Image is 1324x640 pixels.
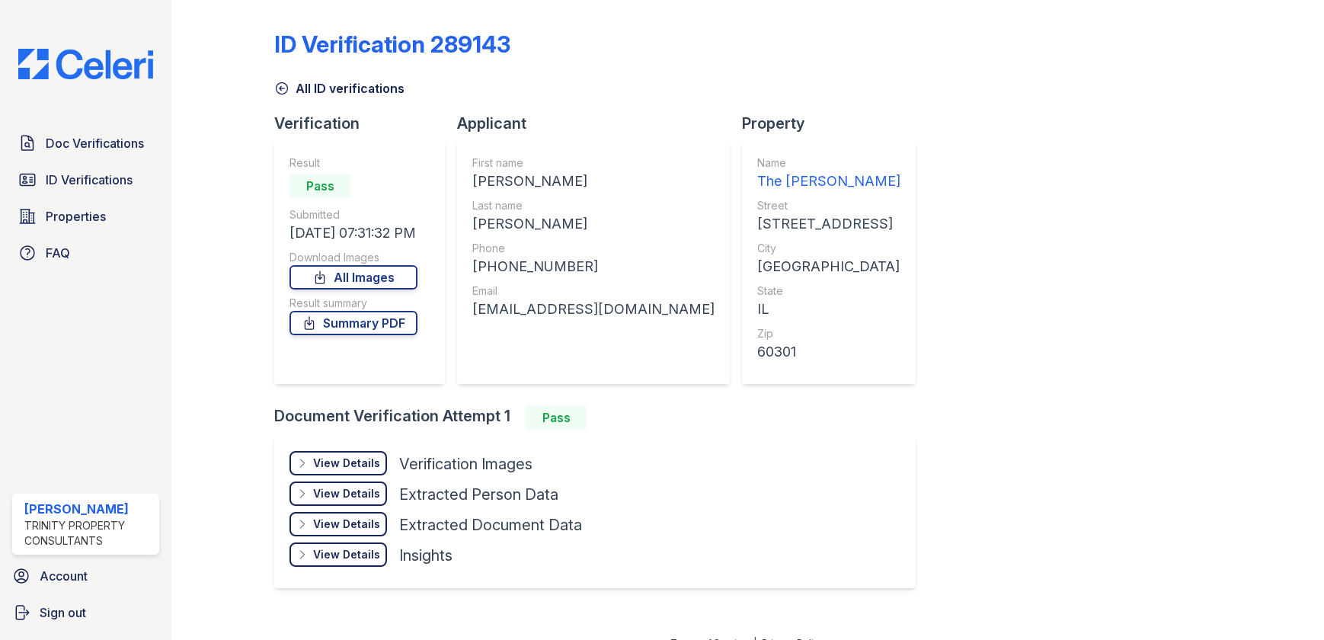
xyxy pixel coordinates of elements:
a: Sign out [6,597,165,628]
div: State [757,283,900,299]
div: [EMAIL_ADDRESS][DOMAIN_NAME] [472,299,715,320]
div: [GEOGRAPHIC_DATA] [757,256,900,277]
div: Insights [399,545,453,566]
div: Trinity Property Consultants [24,518,153,549]
div: [PERSON_NAME] [472,213,715,235]
a: Summary PDF [289,311,417,335]
a: Properties [12,201,159,232]
div: 60301 [757,341,900,363]
div: Extracted Person Data [399,484,558,505]
div: Email [472,283,715,299]
a: All ID verifications [274,79,405,98]
div: View Details [313,456,380,471]
a: Account [6,561,165,591]
div: View Details [313,486,380,501]
div: Name [757,155,900,171]
div: The [PERSON_NAME] [757,171,900,192]
div: Street [757,198,900,213]
div: Document Verification Attempt 1 [274,405,928,430]
div: Extracted Document Data [399,514,582,536]
span: ID Verifications [46,171,133,189]
a: Name The [PERSON_NAME] [757,155,900,192]
div: IL [757,299,900,320]
div: [DATE] 07:31:32 PM [289,222,417,244]
a: ID Verifications [12,165,159,195]
div: First name [472,155,715,171]
a: Doc Verifications [12,128,159,158]
div: View Details [313,547,380,562]
a: FAQ [12,238,159,268]
span: Sign out [40,603,86,622]
div: Download Images [289,250,417,265]
div: Result summary [289,296,417,311]
span: Account [40,567,88,585]
a: All Images [289,265,417,290]
div: Zip [757,326,900,341]
div: [STREET_ADDRESS] [757,213,900,235]
div: City [757,241,900,256]
div: Applicant [457,113,742,134]
div: Last name [472,198,715,213]
div: Pass [289,174,350,198]
div: [PHONE_NUMBER] [472,256,715,277]
div: Phone [472,241,715,256]
div: View Details [313,517,380,532]
span: Doc Verifications [46,134,144,152]
div: [PERSON_NAME] [24,500,153,518]
div: Result [289,155,417,171]
span: Properties [46,207,106,226]
div: Verification Images [399,453,532,475]
img: CE_Logo_Blue-a8612792a0a2168367f1c8372b55b34899dd931a85d93a1a3d3e32e68fde9ad4.png [6,49,165,79]
span: FAQ [46,244,70,262]
div: Property [742,113,928,134]
div: [PERSON_NAME] [472,171,715,192]
div: Pass [526,405,587,430]
div: ID Verification 289143 [274,30,510,58]
div: Submitted [289,207,417,222]
div: Verification [274,113,457,134]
